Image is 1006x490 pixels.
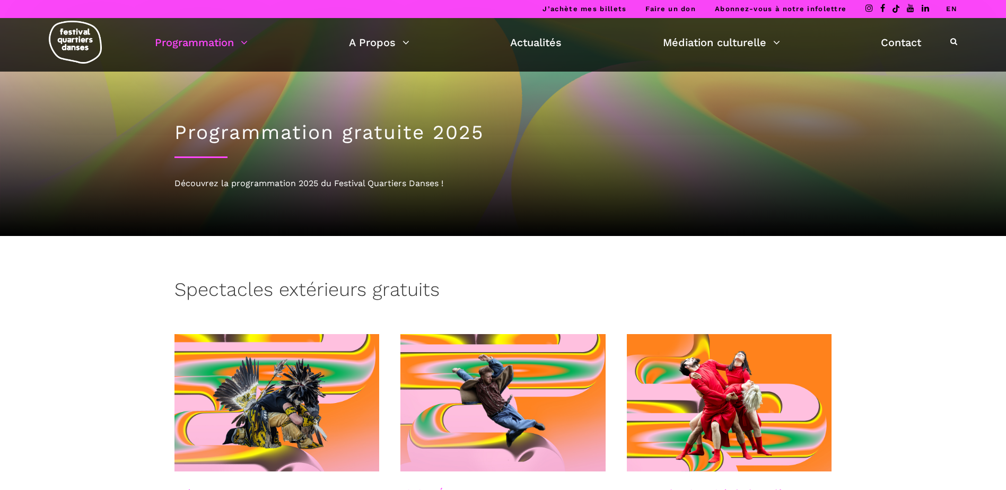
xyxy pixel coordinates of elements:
[174,278,440,305] h3: Spectacles extérieurs gratuits
[174,121,832,144] h1: Programmation gratuite 2025
[946,5,957,13] a: EN
[715,5,846,13] a: Abonnez-vous à notre infolettre
[881,33,921,51] a: Contact
[349,33,409,51] a: A Propos
[663,33,780,51] a: Médiation culturelle
[510,33,562,51] a: Actualités
[174,177,832,190] div: Découvrez la programmation 2025 du Festival Quartiers Danses !
[49,21,102,64] img: logo-fqd-med
[645,5,696,13] a: Faire un don
[155,33,248,51] a: Programmation
[543,5,626,13] a: J’achète mes billets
